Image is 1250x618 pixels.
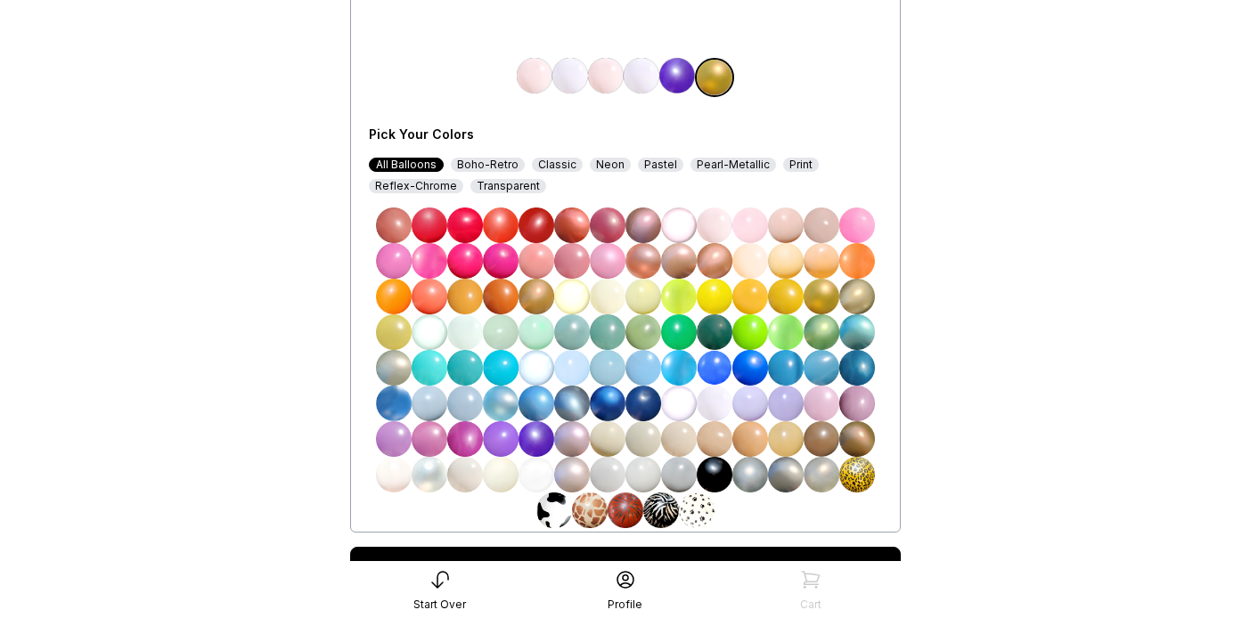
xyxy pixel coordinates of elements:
[638,158,683,172] div: Pastel
[783,158,819,172] div: Print
[590,158,631,172] div: Neon
[690,158,776,172] div: Pearl-Metallic
[451,158,525,172] div: Boho-Retro
[413,598,466,612] div: Start Over
[470,179,546,193] div: Transparent
[369,158,444,172] div: All Balloons
[369,179,463,193] div: Reflex-Chrome
[608,598,642,612] div: Profile
[800,598,821,612] div: Cart
[369,126,677,143] div: Pick Your Colors
[532,158,583,172] div: Classic
[350,547,901,590] a: Continue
